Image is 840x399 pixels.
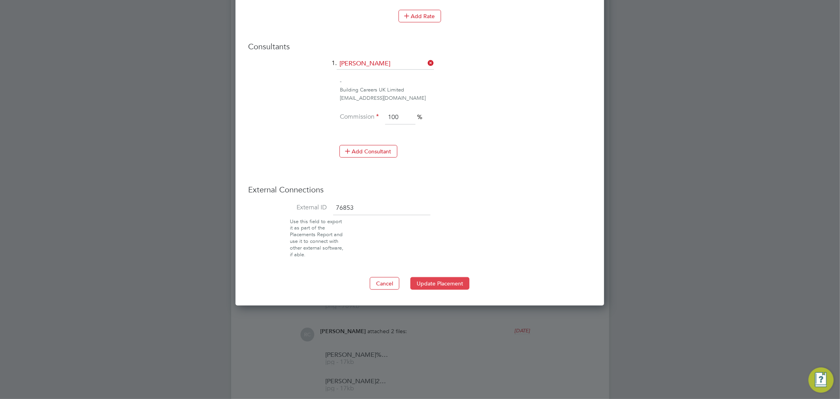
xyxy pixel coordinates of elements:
label: Commission [339,113,379,121]
label: External ID [248,203,327,212]
span: Use this field to export it as part of the Placements Report and use it to connect with other ext... [290,218,343,258]
div: [EMAIL_ADDRESS][DOMAIN_NAME] [340,94,592,103]
button: Add Consultant [339,145,397,158]
button: Add Rate [399,10,441,22]
span: % [417,113,422,121]
li: 1. [248,58,592,78]
button: Engage Resource Center [808,367,834,393]
button: Update Placement [410,277,469,290]
button: Cancel [370,277,399,290]
input: Search for... [337,58,434,70]
h3: External Connections [248,185,592,195]
div: Building Careers UK Limited [340,86,592,94]
h3: Consultants [248,41,592,52]
div: - [340,78,592,86]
